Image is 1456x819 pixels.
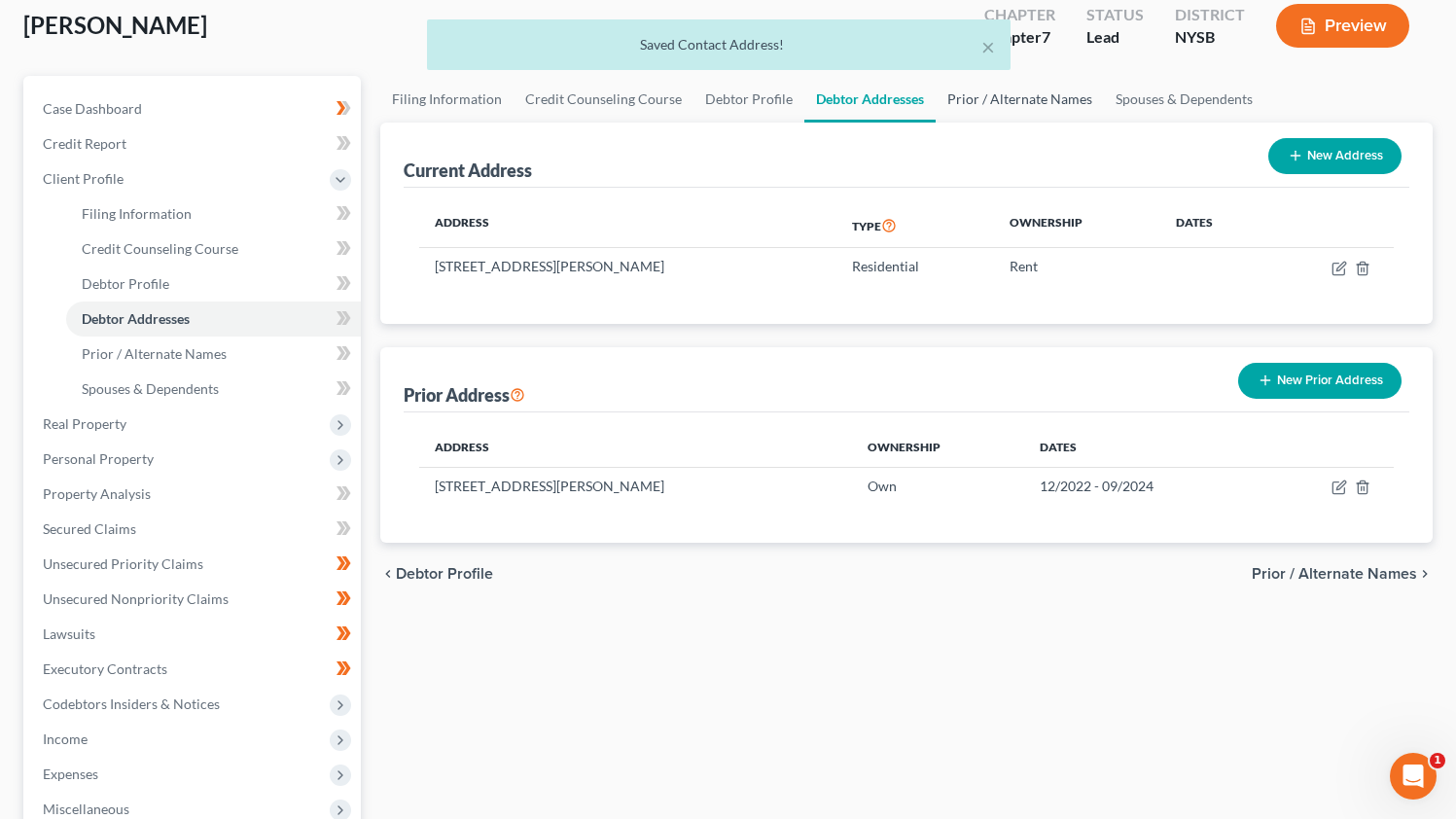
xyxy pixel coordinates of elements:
th: Ownership [852,428,1024,467]
div: Status [1086,4,1144,26]
span: Spouses & Dependents [82,380,219,397]
div: Saved Contact Address! [443,35,995,54]
a: Spouses & Dependents [66,372,361,407]
td: [STREET_ADDRESS][PERSON_NAME] [419,467,851,504]
a: Prior / Alternate Names [936,76,1104,123]
a: Case Dashboard [27,91,361,126]
div: Chapter [984,4,1055,26]
span: Lawsuits [43,625,95,642]
a: Prior / Alternate Names [66,337,361,372]
td: [STREET_ADDRESS][PERSON_NAME] [419,248,836,285]
span: Filing Information [82,205,192,222]
span: Debtor Addresses [82,310,190,327]
span: Credit Counseling Course [82,240,238,257]
span: Credit Report [43,135,126,152]
button: New Address [1268,138,1402,174]
span: Miscellaneous [43,801,129,817]
a: Debtor Addresses [66,302,361,337]
td: Residential [836,248,994,285]
a: Unsecured Priority Claims [27,547,361,582]
a: Secured Claims [27,512,361,547]
span: Property Analysis [43,485,151,502]
i: chevron_right [1417,566,1433,582]
button: New Prior Address [1238,363,1402,399]
span: Codebtors Insiders & Notices [43,695,220,712]
button: chevron_left Debtor Profile [380,566,493,582]
span: Expenses [43,766,98,782]
a: Credit Report [27,126,361,161]
span: Unsecured Priority Claims [43,555,203,572]
a: Credit Counseling Course [66,231,361,267]
td: Own [852,467,1024,504]
iframe: Intercom live chat [1390,753,1437,800]
span: Client Profile [43,170,124,187]
i: chevron_left [380,566,396,582]
td: Rent [994,248,1160,285]
span: Debtor Profile [396,566,493,582]
a: Executory Contracts [27,652,361,687]
a: Filing Information [380,76,514,123]
span: Personal Property [43,450,154,467]
span: Unsecured Nonpriority Claims [43,590,229,607]
span: 1 [1430,753,1445,768]
div: District [1175,4,1245,26]
span: Executory Contracts [43,660,167,677]
span: Real Property [43,415,126,432]
button: Preview [1276,4,1409,48]
a: Debtor Profile [66,267,361,302]
button: Prior / Alternate Names chevron_right [1252,566,1433,582]
a: Spouses & Dependents [1104,76,1264,123]
th: Address [419,203,836,248]
a: Filing Information [66,196,361,231]
span: Income [43,730,88,747]
span: Prior / Alternate Names [1252,566,1417,582]
a: Unsecured Nonpriority Claims [27,582,361,617]
span: Secured Claims [43,520,136,537]
a: Debtor Addresses [804,76,936,123]
span: Prior / Alternate Names [82,345,227,362]
th: Dates [1160,203,1269,248]
span: [PERSON_NAME] [23,11,207,39]
th: Dates [1024,428,1264,467]
span: Case Dashboard [43,100,142,117]
a: Lawsuits [27,617,361,652]
button: × [981,35,995,58]
div: Prior Address [404,383,525,407]
div: Current Address [404,159,532,182]
td: 12/2022 - 09/2024 [1024,467,1264,504]
th: Address [419,428,851,467]
a: Property Analysis [27,477,361,512]
span: Debtor Profile [82,275,169,292]
th: Ownership [994,203,1160,248]
th: Type [836,203,994,248]
a: Debtor Profile [693,76,804,123]
a: Credit Counseling Course [514,76,693,123]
